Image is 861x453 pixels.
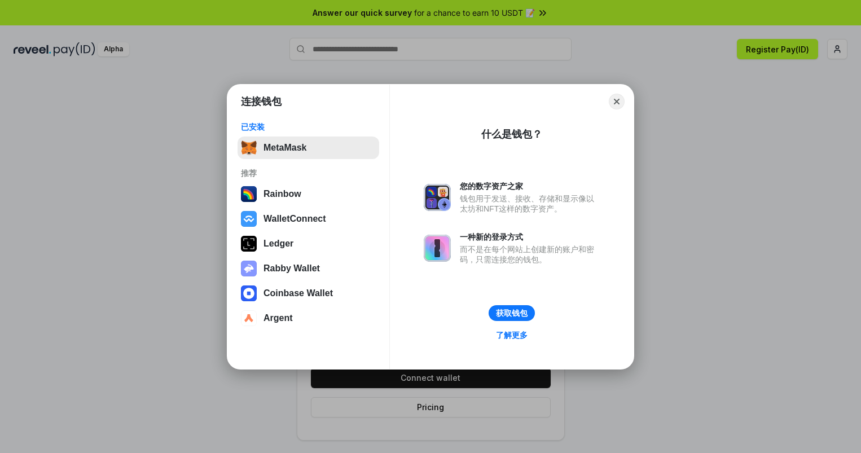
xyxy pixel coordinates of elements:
div: 您的数字资产之家 [460,181,600,191]
img: svg+xml,%3Csvg%20fill%3D%22none%22%20height%3D%2233%22%20viewBox%3D%220%200%2035%2033%22%20width%... [241,140,257,156]
div: 了解更多 [496,330,528,340]
div: Ledger [263,239,293,249]
div: 推荐 [241,168,376,178]
img: svg+xml,%3Csvg%20xmlns%3D%22http%3A%2F%2Fwww.w3.org%2F2000%2Fsvg%22%20fill%3D%22none%22%20viewBox... [424,235,451,262]
img: svg+xml,%3Csvg%20xmlns%3D%22http%3A%2F%2Fwww.w3.org%2F2000%2Fsvg%22%20width%3D%2228%22%20height%3... [241,236,257,252]
div: 而不是在每个网站上创建新的账户和密码，只需连接您的钱包。 [460,244,600,265]
button: Coinbase Wallet [238,282,379,305]
button: Ledger [238,232,379,255]
img: svg+xml,%3Csvg%20width%3D%22120%22%20height%3D%22120%22%20viewBox%3D%220%200%20120%20120%22%20fil... [241,186,257,202]
div: 什么是钱包？ [481,127,542,141]
button: Rainbow [238,183,379,205]
button: Rabby Wallet [238,257,379,280]
div: Rainbow [263,189,301,199]
div: 获取钱包 [496,308,528,318]
div: MetaMask [263,143,306,153]
img: svg+xml,%3Csvg%20xmlns%3D%22http%3A%2F%2Fwww.w3.org%2F2000%2Fsvg%22%20fill%3D%22none%22%20viewBox... [241,261,257,276]
div: 一种新的登录方式 [460,232,600,242]
button: 获取钱包 [489,305,535,321]
div: Rabby Wallet [263,263,320,274]
h1: 连接钱包 [241,95,282,108]
div: WalletConnect [263,214,326,224]
a: 了解更多 [489,328,534,342]
div: Coinbase Wallet [263,288,333,298]
img: svg+xml,%3Csvg%20width%3D%2228%22%20height%3D%2228%22%20viewBox%3D%220%200%2028%2028%22%20fill%3D... [241,211,257,227]
img: svg+xml,%3Csvg%20width%3D%2228%22%20height%3D%2228%22%20viewBox%3D%220%200%2028%2028%22%20fill%3D... [241,310,257,326]
button: MetaMask [238,137,379,159]
div: Argent [263,313,293,323]
img: svg+xml,%3Csvg%20xmlns%3D%22http%3A%2F%2Fwww.w3.org%2F2000%2Fsvg%22%20fill%3D%22none%22%20viewBox... [424,184,451,211]
div: 已安装 [241,122,376,132]
button: Argent [238,307,379,329]
div: 钱包用于发送、接收、存储和显示像以太坊和NFT这样的数字资产。 [460,193,600,214]
img: svg+xml,%3Csvg%20width%3D%2228%22%20height%3D%2228%22%20viewBox%3D%220%200%2028%2028%22%20fill%3D... [241,285,257,301]
button: WalletConnect [238,208,379,230]
button: Close [609,94,625,109]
